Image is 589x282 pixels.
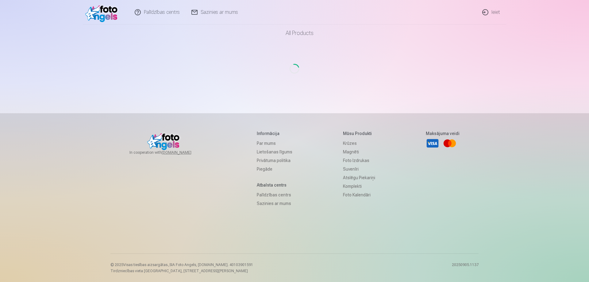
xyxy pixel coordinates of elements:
[343,148,375,156] a: Magnēti
[257,199,292,208] a: Sazinies ar mums
[110,262,253,267] p: © 2025 Visas tiesības aizsargātas. ,
[343,130,375,137] h5: Mūsu produkti
[257,130,292,137] h5: Informācija
[257,191,292,199] a: Palīdzības centrs
[129,150,206,155] span: In cooperation with
[426,137,439,150] a: Visa
[85,2,121,22] img: /v1
[162,150,206,155] a: [DOMAIN_NAME]
[343,139,375,148] a: Krūzes
[257,148,292,156] a: Lietošanas līgums
[452,262,479,273] p: 20250905.1137
[110,268,253,273] p: Tirdzniecības vieta [GEOGRAPHIC_DATA], [STREET_ADDRESS][PERSON_NAME]
[268,25,321,42] a: All products
[443,137,456,150] a: Mastercard
[343,165,375,173] a: Suvenīri
[343,182,375,191] a: Komplekti
[257,165,292,173] a: Piegāde
[257,182,292,188] h5: Atbalsta centrs
[343,156,375,165] a: Foto izdrukas
[169,263,253,267] span: SIA Foto Angels, [DOMAIN_NAME]. 40103901591
[257,156,292,165] a: Privātuma politika
[343,173,375,182] a: Atslēgu piekariņi
[343,191,375,199] a: Foto kalendāri
[426,130,460,137] h5: Maksājuma veidi
[257,139,292,148] a: Par mums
